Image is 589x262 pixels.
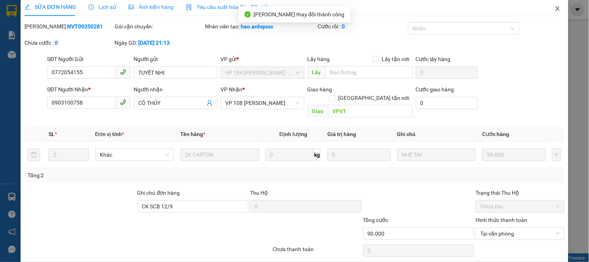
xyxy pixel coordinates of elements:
span: picture [129,4,134,10]
span: user-add [207,100,213,106]
span: Giao [308,105,328,117]
label: Hình thức thanh toán [476,217,527,223]
span: [GEOGRAPHIC_DATA] tận nơi [335,94,413,102]
span: Lấy hàng [308,56,330,62]
div: Người gửi [134,55,217,63]
b: NVT09250281 [67,23,103,30]
span: Tại văn phòng [480,228,559,239]
div: Trạng thái Thu Hộ [476,189,564,197]
div: Tổng: 2 [28,171,228,180]
span: kg [313,148,321,161]
span: phone [120,69,126,75]
input: 0 [327,148,391,161]
span: phone [120,99,126,105]
span: edit [24,4,30,10]
span: Khác [100,149,169,161]
span: Tên hàng [180,131,205,137]
input: Ghi chú đơn hàng [137,200,249,213]
span: Ảnh kiện hàng [129,4,174,10]
span: VP 184 Nguyễn Văn Trỗi - HCM [225,67,299,79]
span: Tổng cước [363,217,389,223]
b: 0 [342,23,345,30]
div: VP gửi [221,55,304,63]
span: Định lượng [280,131,307,137]
label: Ghi chú đơn hàng [137,190,180,196]
input: Ghi Chú [397,148,476,161]
input: 0 [482,148,546,161]
div: Cước rồi : [318,22,407,31]
span: Chưa thu [480,201,559,212]
input: Cước lấy hàng [416,66,478,79]
span: Giá trị hàng [327,131,356,137]
span: VP 108 Lê Hồng Phong - Vũng Tàu [225,97,299,109]
img: icon [186,4,192,10]
div: SĐT Người Gửi [47,55,130,63]
span: Cước hàng [482,131,509,137]
input: Dọc đường [328,105,413,117]
label: Cước giao hàng [416,86,454,93]
input: VD: Bàn, Ghế [180,148,259,161]
b: [DATE] 21:13 [139,40,170,46]
div: Gói vận chuyển: [115,22,203,31]
b: 0 [55,40,58,46]
span: [PERSON_NAME] thay đổi thành công [254,11,345,17]
span: VP Nhận [221,86,242,93]
div: [PERSON_NAME]: [24,22,113,31]
span: SỬA ĐƠN HÀNG [24,4,76,10]
span: SL [49,131,55,137]
div: Nhân viên tạo: [205,22,316,31]
span: Lịch sử [89,4,116,10]
span: Lấy [308,66,325,79]
span: Lấy tận nơi [379,55,413,63]
span: close [554,5,561,12]
span: check-circle [245,11,251,17]
input: Cước giao hàng [416,97,478,109]
div: SĐT Người Nhận [47,85,130,94]
div: Ngày GD: [115,38,203,47]
span: Yêu cầu xuất hóa đơn điện tử [186,4,268,10]
button: plus [552,148,561,161]
label: Cước lấy hàng [416,56,451,62]
span: Đơn vị tính [95,131,124,137]
span: Giao hàng [308,86,332,93]
span: Thu Hộ [250,190,268,196]
div: Người nhận [134,85,217,94]
b: hao.anhquoc [241,23,273,30]
input: Dọc đường [325,66,413,79]
th: Ghi chú [394,127,479,142]
button: delete [28,148,40,161]
div: Chưa cước : [24,38,113,47]
span: clock-circle [89,4,94,10]
div: Chưa thanh toán [272,245,362,259]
